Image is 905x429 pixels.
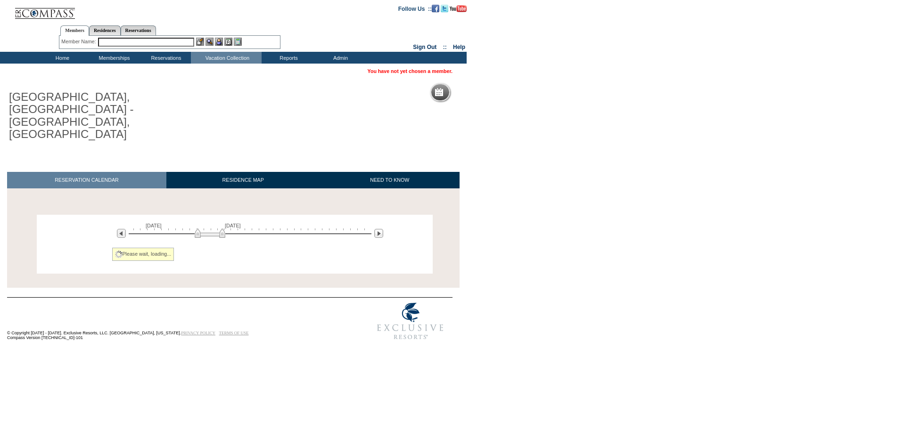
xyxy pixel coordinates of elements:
[166,172,320,188] a: RESIDENCE MAP
[453,44,465,50] a: Help
[117,229,126,238] img: Previous
[398,5,432,12] td: Follow Us ::
[262,52,313,64] td: Reports
[441,5,448,11] a: Follow us on Twitter
[219,331,249,335] a: TERMS OF USE
[225,223,241,228] span: [DATE]
[87,52,139,64] td: Memberships
[432,5,439,12] img: Become our fan on Facebook
[121,25,156,35] a: Reservations
[368,298,452,345] img: Exclusive Resorts
[61,38,98,46] div: Member Name:
[191,52,262,64] td: Vacation Collection
[115,251,123,258] img: spinner2.gif
[432,5,439,11] a: Become our fan on Facebook
[60,25,89,36] a: Members
[234,38,242,46] img: b_calculator.gif
[146,223,162,228] span: [DATE]
[181,331,215,335] a: PRIVACY POLICY
[450,5,467,12] img: Subscribe to our YouTube Channel
[447,89,519,96] h5: Reservation Calendar
[368,68,452,74] span: You have not yet chosen a member.
[374,229,383,238] img: Next
[413,44,436,50] a: Sign Out
[443,44,447,50] span: ::
[441,5,448,12] img: Follow us on Twitter
[7,172,166,188] a: RESERVATION CALENDAR
[196,38,204,46] img: b_edit.gif
[7,89,218,143] h1: [GEOGRAPHIC_DATA], [GEOGRAPHIC_DATA] - [GEOGRAPHIC_DATA], [GEOGRAPHIC_DATA]
[206,38,214,46] img: View
[224,38,232,46] img: Reservations
[139,52,191,64] td: Reservations
[35,52,87,64] td: Home
[7,298,337,345] td: © Copyright [DATE] - [DATE]. Exclusive Resorts, LLC. [GEOGRAPHIC_DATA], [US_STATE]. Compass Versi...
[450,5,467,11] a: Subscribe to our YouTube Channel
[112,248,174,261] div: Please wait, loading...
[320,172,460,188] a: NEED TO KNOW
[215,38,223,46] img: Impersonate
[89,25,121,35] a: Residences
[313,52,365,64] td: Admin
